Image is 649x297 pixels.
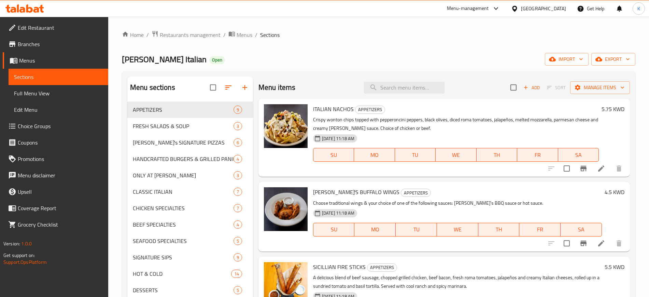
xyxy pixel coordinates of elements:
[234,253,242,261] div: items
[127,233,253,249] div: SEAFOOD SPECIALTIES5
[367,264,397,271] span: APPETIZERS
[355,106,385,113] span: APPETIZERS
[3,151,108,167] a: Promotions
[234,172,242,179] span: 3
[447,4,489,13] div: Menu-management
[14,106,103,114] span: Edit Menu
[437,223,478,237] button: WE
[357,150,392,160] span: MO
[605,187,624,197] h6: 4.5 KWD
[133,253,234,261] span: SIGNATURE SIPS
[127,266,253,282] div: HOT & COLD14
[234,287,242,294] span: 5
[255,31,257,39] li: /
[127,167,253,184] div: ONLY AT [PERSON_NAME]3
[521,82,542,93] span: Add item
[133,220,234,229] div: BEEF SPECIALTIES
[520,150,555,160] span: FR
[558,148,599,162] button: SA
[127,200,253,216] div: CHICKEN SPECIALTIES7
[234,106,242,114] div: items
[127,134,253,151] div: [PERSON_NAME]'s SIGNATURE PIZZAS6
[133,270,231,278] span: HOT & COLD
[519,223,561,237] button: FR
[570,81,630,94] button: Manage items
[3,118,108,134] a: Choice Groups
[127,184,253,200] div: CLASSIC ITALIAN7
[133,122,234,130] span: FRESH SALADS & SOUP
[602,104,624,114] h6: 5.75 KWD
[258,82,296,93] h2: Menu items
[440,225,476,234] span: WE
[542,82,570,93] span: Select section first
[234,204,242,212] div: items
[605,262,624,272] h6: 5.5 KWD
[563,225,599,234] span: SA
[127,118,253,134] div: FRESH SALADS & SOUP3
[18,138,103,147] span: Coupons
[146,31,149,39] li: /
[591,53,635,66] button: export
[234,107,242,113] span: 9
[234,138,242,147] div: items
[367,264,397,272] div: APPETIZERS
[127,102,253,118] div: APPETIZERS9
[130,82,175,93] h2: Menu sections
[122,31,144,39] a: Home
[220,79,237,96] span: Sort sections
[521,5,566,12] div: [GEOGRAPHIC_DATA]
[3,216,108,233] a: Grocery Checklist
[436,148,476,162] button: WE
[545,53,589,66] button: import
[234,221,242,228] span: 4
[396,223,437,237] button: TU
[18,24,103,32] span: Edit Restaurant
[133,155,234,163] span: HANDCRAFTED BURGERS & GRILLED PANINI SANDWICH
[479,150,514,160] span: TH
[560,236,574,251] span: Select to update
[160,31,221,39] span: Restaurants management
[354,148,395,162] button: MO
[234,171,242,179] div: items
[231,271,242,277] span: 14
[234,205,242,212] span: 7
[521,82,542,93] button: Add
[264,104,308,148] img: ITALIAN NACHOS
[133,188,234,196] span: CLASSIC ITALIAN
[234,237,242,245] div: items
[354,223,396,237] button: MO
[234,188,242,196] div: items
[234,155,242,163] div: items
[122,52,207,67] span: [PERSON_NAME] Italian
[3,258,47,267] a: Support.OpsPlatform
[18,122,103,130] span: Choice Groups
[133,286,234,294] span: DESSERTS
[561,150,596,160] span: SA
[3,251,35,260] span: Get support on:
[234,220,242,229] div: items
[313,223,355,237] button: SU
[3,239,20,248] span: Version:
[209,57,225,63] span: Open
[319,135,357,142] span: [DATE] 11:18 AM
[237,31,252,39] span: Menus
[133,204,234,212] span: CHICKEN SPECIALTIES
[234,139,242,146] span: 6
[234,238,242,244] span: 5
[133,138,234,147] div: Johnny's SIGNATURE PIZZAS
[3,200,108,216] a: Coverage Report
[237,79,253,96] button: Add section
[3,52,108,69] a: Menus
[313,262,366,272] span: SICILLIAN FIRE STICKS
[478,223,520,237] button: TH
[561,223,602,237] button: SA
[14,89,103,97] span: Full Menu View
[3,167,108,184] a: Menu disclaimer
[401,189,431,197] span: APPETIZERS
[21,239,32,248] span: 1.0.0
[231,270,242,278] div: items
